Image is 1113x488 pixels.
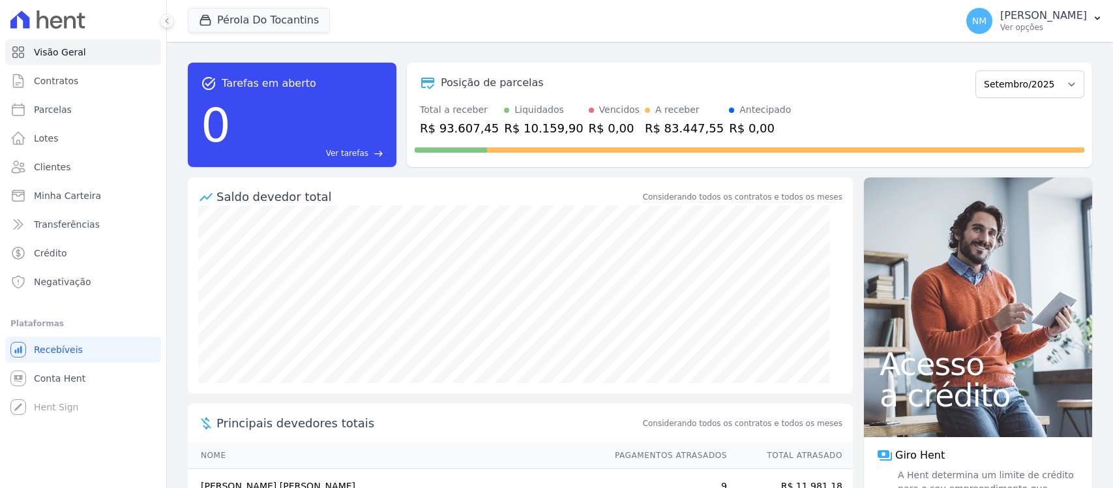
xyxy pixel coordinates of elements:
span: task_alt [201,76,216,91]
span: east [374,149,383,159]
span: Minha Carteira [34,189,101,202]
span: Contratos [34,74,78,87]
span: Conta Hent [34,372,85,385]
div: R$ 93.607,45 [420,119,499,137]
div: Vencidos [599,103,640,117]
span: Negativação [34,275,91,288]
a: Conta Hent [5,365,161,391]
div: Liquidados [514,103,564,117]
div: Considerando todos os contratos e todos os meses [643,191,842,203]
span: Principais devedores totais [216,414,640,432]
a: Recebíveis [5,337,161,363]
div: R$ 10.159,90 [504,119,583,137]
a: Negativação [5,269,161,295]
div: R$ 0,00 [589,119,640,137]
span: Crédito [34,247,67,260]
th: Nome [188,442,602,469]
a: Transferências [5,211,161,237]
span: Lotes [34,132,59,145]
div: R$ 83.447,55 [645,119,724,137]
button: Pérola Do Tocantins [188,8,330,33]
th: Total Atrasado [728,442,853,469]
div: Plataformas [10,316,156,331]
div: A receber [655,103,700,117]
p: [PERSON_NAME] [1000,9,1087,22]
div: Antecipado [739,103,791,117]
a: Contratos [5,68,161,94]
span: NM [972,16,987,25]
span: Ver tarefas [326,147,368,159]
span: Tarefas em aberto [222,76,316,91]
div: R$ 0,00 [729,119,791,137]
span: Clientes [34,160,70,174]
button: NM [PERSON_NAME] Ver opções [956,3,1113,39]
a: Lotes [5,125,161,151]
a: Crédito [5,240,161,266]
div: 0 [201,91,231,159]
span: a crédito [880,380,1076,411]
a: Parcelas [5,97,161,123]
span: Visão Geral [34,46,86,59]
a: Clientes [5,154,161,180]
p: Ver opções [1000,22,1087,33]
span: Acesso [880,348,1076,380]
span: Parcelas [34,103,72,116]
div: Saldo devedor total [216,188,640,206]
span: Giro Hent [895,448,945,463]
span: Transferências [34,218,100,231]
a: Visão Geral [5,39,161,65]
a: Minha Carteira [5,183,161,209]
span: Recebíveis [34,343,83,356]
div: Total a receber [420,103,499,117]
th: Pagamentos Atrasados [602,442,728,469]
span: Considerando todos os contratos e todos os meses [643,418,842,429]
div: Posição de parcelas [441,75,544,91]
a: Ver tarefas east [236,147,383,159]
